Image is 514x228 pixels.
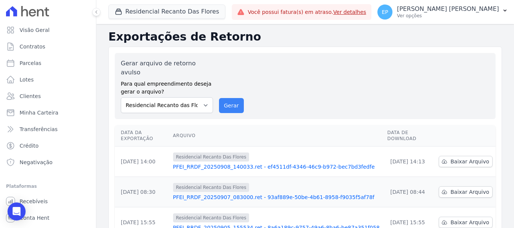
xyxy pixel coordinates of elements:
[384,125,436,146] th: Data de Download
[248,8,366,16] span: Você possui fatura(s) em atraso.
[108,30,502,44] h2: Exportações de Retorno
[439,217,493,228] a: Baixar Arquivo
[450,219,489,226] span: Baixar Arquivo
[121,77,213,96] label: Para qual empreendimento deseja gerar o arquivo?
[3,122,93,137] a: Transferências
[20,43,45,50] span: Contratos
[115,177,170,207] td: [DATE] 08:30
[170,125,385,146] th: Arquivo
[121,59,213,77] label: Gerar arquivo de retorno avulso
[439,156,493,167] a: Baixar Arquivo
[20,59,41,67] span: Parcelas
[8,202,26,220] div: Open Intercom Messenger
[173,153,249,162] span: Residencial Recanto Das Flores
[20,142,39,149] span: Crédito
[173,163,382,171] a: PFEI_RRDF_20250908_140033.ret - ef4511df-4346-46c9-b972-bec7bd3fedfe
[450,188,489,196] span: Baixar Arquivo
[20,109,58,116] span: Minha Carteira
[6,182,90,191] div: Plataformas
[3,23,93,38] a: Visão Geral
[173,183,249,192] span: Residencial Recanto Das Flores
[3,138,93,153] a: Crédito
[384,177,436,207] td: [DATE] 08:44
[382,9,388,15] span: EP
[3,210,93,225] a: Conta Hent
[20,92,41,100] span: Clientes
[3,89,93,104] a: Clientes
[3,56,93,71] a: Parcelas
[20,198,48,205] span: Recebíveis
[20,125,58,133] span: Transferências
[20,214,49,222] span: Conta Hent
[450,158,489,165] span: Baixar Arquivo
[3,72,93,87] a: Lotes
[173,193,382,201] a: PFEI_RRDF_20250907_083000.ret - 93af889e-50be-4b61-8958-f9035f5af78f
[333,9,366,15] a: Ver detalhes
[115,125,170,146] th: Data da Exportação
[3,105,93,120] a: Minha Carteira
[397,5,499,13] p: [PERSON_NAME] [PERSON_NAME]
[384,146,436,177] td: [DATE] 14:13
[3,155,93,170] a: Negativação
[397,13,499,19] p: Ver opções
[219,98,244,113] button: Gerar
[439,186,493,198] a: Baixar Arquivo
[20,159,53,166] span: Negativação
[3,39,93,54] a: Contratos
[115,146,170,177] td: [DATE] 14:00
[173,213,249,222] span: Residencial Recanto Das Flores
[20,76,34,83] span: Lotes
[3,194,93,209] a: Recebíveis
[371,2,514,23] button: EP [PERSON_NAME] [PERSON_NAME] Ver opções
[20,26,50,34] span: Visão Geral
[108,5,225,19] button: Residencial Recanto Das Flores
